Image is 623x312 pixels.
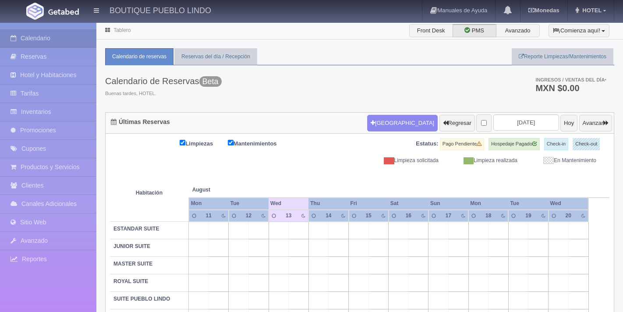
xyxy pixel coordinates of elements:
[229,198,269,209] th: Tue
[445,157,524,164] div: Limpieza realizada
[366,157,445,164] div: Limpieza solicitada
[228,140,234,145] input: Mantenimientos
[403,212,414,220] div: 16
[180,138,226,148] label: Limpiezas
[563,212,574,220] div: 20
[308,198,348,209] th: Thu
[409,24,453,37] label: Front Desk
[105,48,173,65] a: Calendario de reservas
[468,198,508,209] th: Mon
[269,198,308,209] th: Wed
[283,212,294,220] div: 13
[579,115,612,131] button: Avanzar
[549,198,588,209] th: Wed
[349,198,389,209] th: Fri
[573,138,600,150] label: Check-out
[113,226,159,232] b: ESTANDAR SUITE
[453,24,496,37] label: PMS
[496,24,540,37] label: Avanzado
[439,115,475,131] button: Regresar
[428,198,468,209] th: Sun
[482,212,494,220] div: 18
[389,198,428,209] th: Sat
[512,48,613,65] a: Reporte Limpiezas/Mantenimientos
[113,27,131,33] a: Tablero
[522,212,534,220] div: 19
[367,115,438,131] button: [GEOGRAPHIC_DATA]
[105,76,222,86] h3: Calendario de Reservas
[535,77,606,82] span: Ingresos / Ventas del día
[528,7,559,14] b: Monedas
[136,190,163,196] strong: Habitación
[549,24,609,37] button: ¡Comienza aquí!
[508,198,548,209] th: Tue
[580,7,602,14] span: HOTEL
[535,84,606,92] h3: MXN $0.00
[110,4,211,15] h4: BOUTIQUE PUEBLO LINDO
[203,212,215,220] div: 11
[440,138,484,150] label: Pago Pendiente
[192,186,265,194] span: August
[199,76,222,87] span: Beta
[180,140,185,145] input: Limpiezas
[488,138,540,150] label: Hospedaje Pagado
[189,198,229,209] th: Mon
[560,115,577,131] button: Hoy
[26,3,44,20] img: Getabed
[113,296,170,302] b: SUITE PUEBLO LINDO
[416,140,438,148] label: Estatus:
[363,212,375,220] div: 15
[111,119,170,125] h4: Últimas Reservas
[228,138,290,148] label: Mantenimientos
[174,48,257,65] a: Reservas del día / Recepción
[113,243,150,249] b: JUNIOR SUITE
[442,212,454,220] div: 17
[322,212,334,220] div: 14
[105,90,222,97] span: Buenas tardes, HOTEL.
[48,8,79,15] img: Getabed
[113,261,152,267] b: MASTER SUITE
[524,157,603,164] div: En Mantenimiento
[544,138,568,150] label: Check-in
[243,212,255,220] div: 12
[113,278,148,284] b: ROYAL SUITE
